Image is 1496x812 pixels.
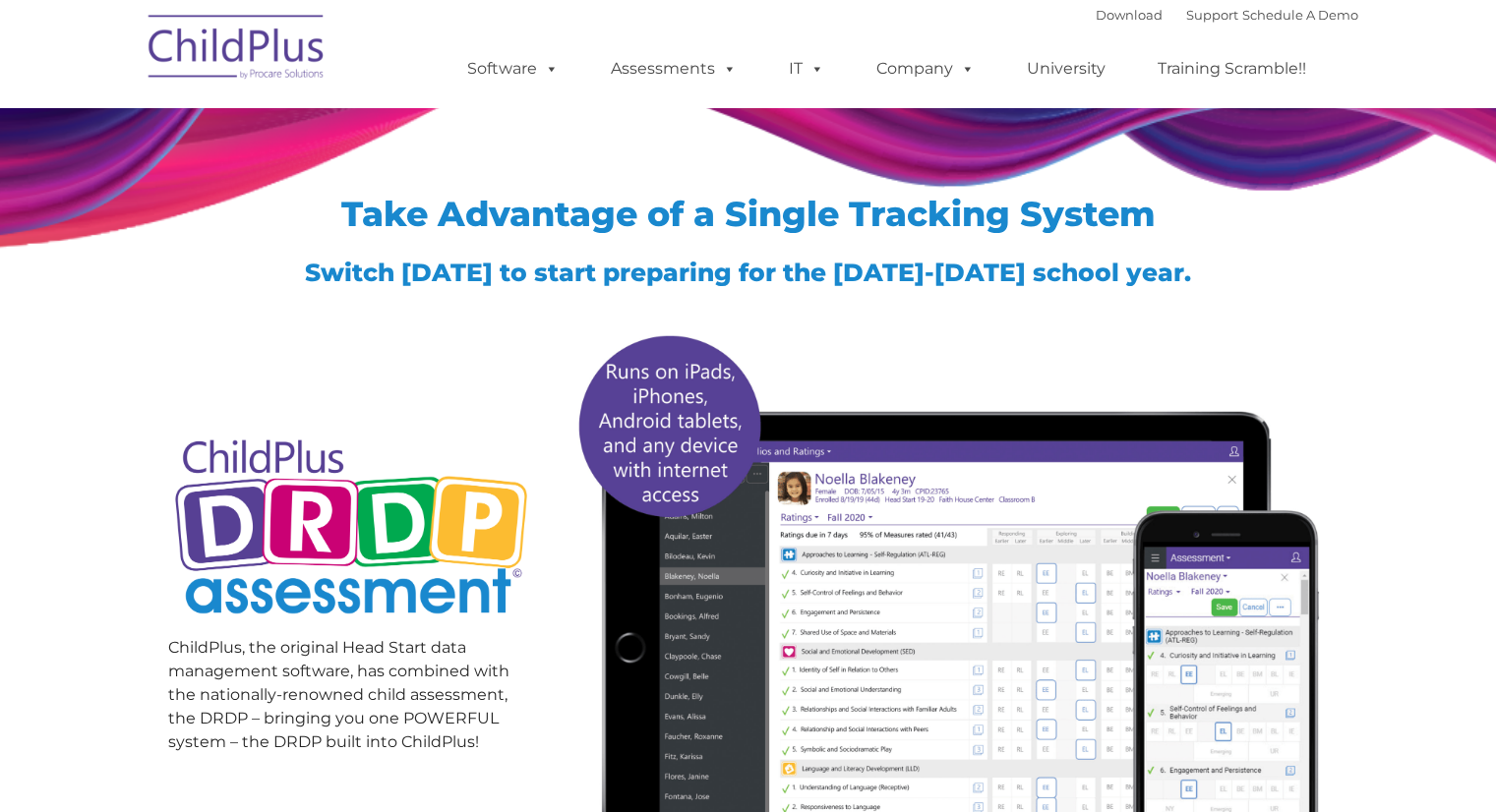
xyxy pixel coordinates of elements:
[168,638,509,751] span: ChildPlus, the original Head Start data management software, has combined with the nationally-ren...
[448,49,578,88] a: Software
[1096,7,1358,23] font: |
[769,49,844,88] a: IT
[139,1,335,99] img: ChildPlus by Procare Solutions
[1138,49,1326,88] a: Training Scramble!!
[1242,7,1358,23] a: Schedule A Demo
[341,193,1156,235] span: Take Advantage of a Single Tracking System
[1186,7,1238,23] a: Support
[591,49,756,88] a: Assessments
[1096,7,1163,23] a: Download
[1007,49,1125,88] a: University
[305,258,1191,287] span: Switch [DATE] to start preparing for the [DATE]-[DATE] school year.
[857,49,994,88] a: Company
[168,418,535,641] img: Copyright - DRDP Logo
